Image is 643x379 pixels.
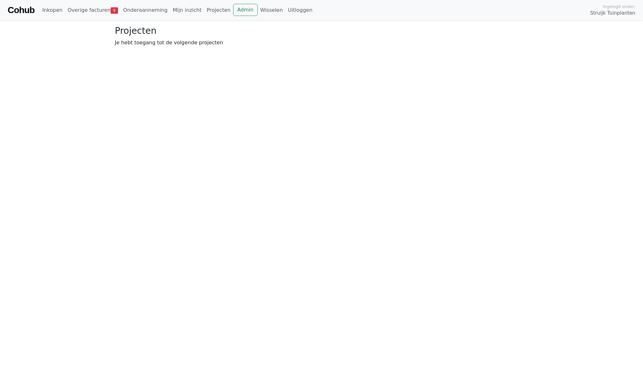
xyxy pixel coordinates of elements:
a: Uitloggen [285,4,315,17]
a: Wisselen [258,4,285,17]
span: Ingelogd onder: [603,4,635,10]
h3: Projecten [115,26,528,36]
a: Cohub [8,3,34,18]
a: Projecten [204,4,233,17]
span: Struijk Tuinplanten [590,10,635,17]
span: 9 [111,7,118,14]
a: Onderaanneming [121,4,170,17]
p: Je hebt toegang tot de volgende projecten [115,39,528,47]
a: Overige facturen9 [65,4,121,17]
a: Inkopen [40,4,65,17]
a: Admin [233,4,258,16]
a: Mijn inzicht [170,4,204,17]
